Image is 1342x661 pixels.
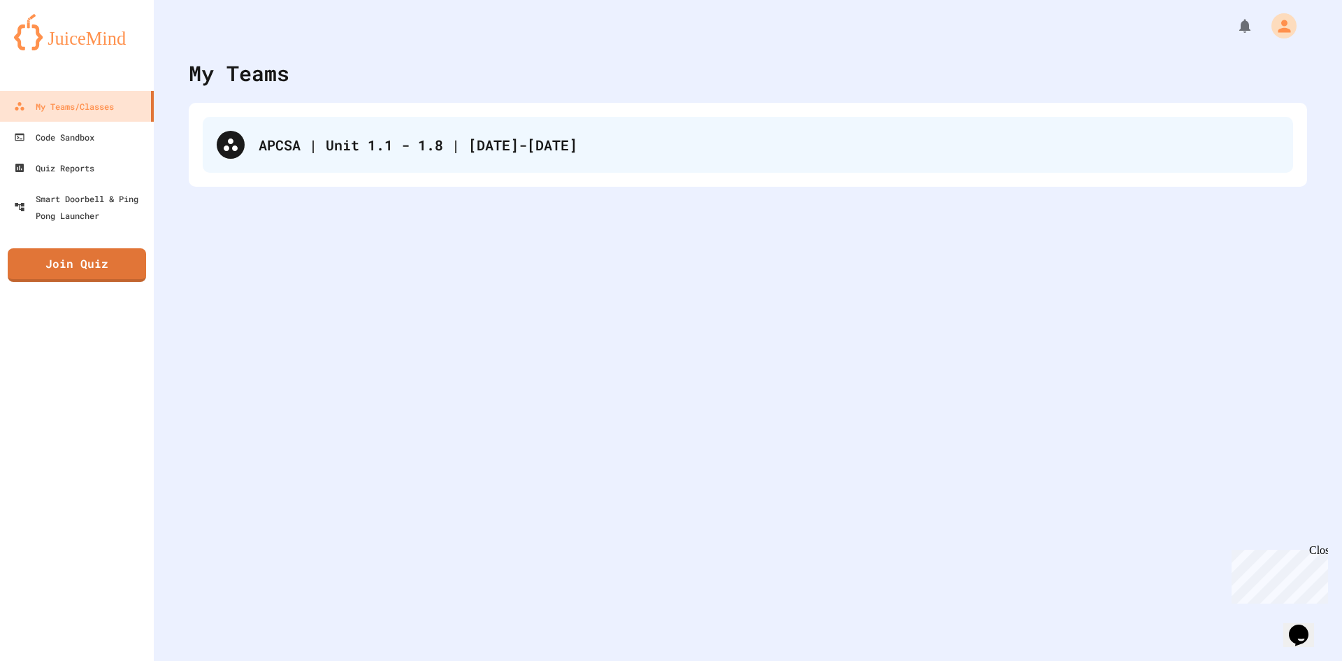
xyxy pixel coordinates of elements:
div: Smart Doorbell & Ping Pong Launcher [14,190,148,224]
div: My Account [1257,10,1300,42]
div: APCSA | Unit 1.1 - 1.8 | [DATE]-[DATE] [259,134,1279,155]
div: Quiz Reports [14,159,94,176]
div: APCSA | Unit 1.1 - 1.8 | [DATE]-[DATE] [203,117,1293,173]
div: My Notifications [1211,14,1257,38]
iframe: chat widget [1283,605,1328,647]
div: My Teams/Classes [14,98,114,115]
img: logo-orange.svg [14,14,140,50]
a: Join Quiz [8,248,146,282]
div: My Teams [189,57,289,89]
iframe: chat widget [1226,544,1328,604]
div: Chat with us now!Close [6,6,96,89]
div: Code Sandbox [14,129,94,145]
